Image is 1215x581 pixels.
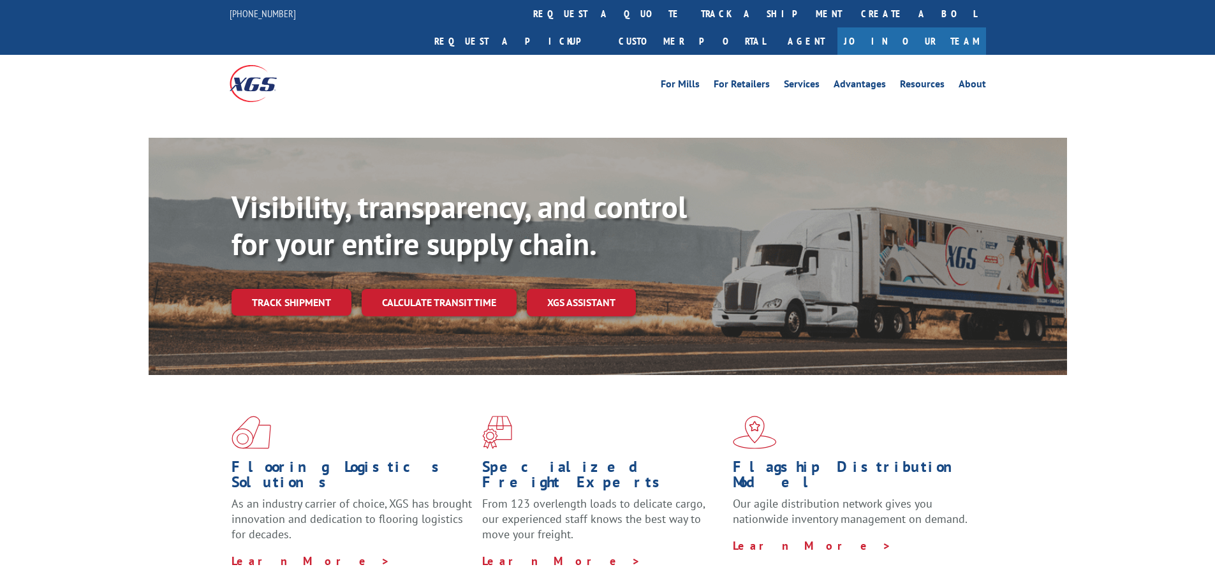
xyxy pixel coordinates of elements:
[900,79,945,93] a: Resources
[733,496,968,526] span: Our agile distribution network gives you nationwide inventory management on demand.
[232,289,351,316] a: Track shipment
[482,496,723,553] p: From 123 overlength loads to delicate cargo, our experienced staff knows the best way to move you...
[230,7,296,20] a: [PHONE_NUMBER]
[959,79,986,93] a: About
[837,27,986,55] a: Join Our Team
[482,459,723,496] h1: Specialized Freight Experts
[733,416,777,449] img: xgs-icon-flagship-distribution-model-red
[609,27,775,55] a: Customer Portal
[733,538,892,553] a: Learn More >
[775,27,837,55] a: Agent
[834,79,886,93] a: Advantages
[733,459,974,496] h1: Flagship Distribution Model
[661,79,700,93] a: For Mills
[482,554,641,568] a: Learn More >
[482,416,512,449] img: xgs-icon-focused-on-flooring-red
[232,459,473,496] h1: Flooring Logistics Solutions
[784,79,820,93] a: Services
[232,187,687,263] b: Visibility, transparency, and control for your entire supply chain.
[232,416,271,449] img: xgs-icon-total-supply-chain-intelligence-red
[714,79,770,93] a: For Retailers
[232,554,390,568] a: Learn More >
[425,27,609,55] a: Request a pickup
[362,289,517,316] a: Calculate transit time
[232,496,472,541] span: As an industry carrier of choice, XGS has brought innovation and dedication to flooring logistics...
[527,289,636,316] a: XGS ASSISTANT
